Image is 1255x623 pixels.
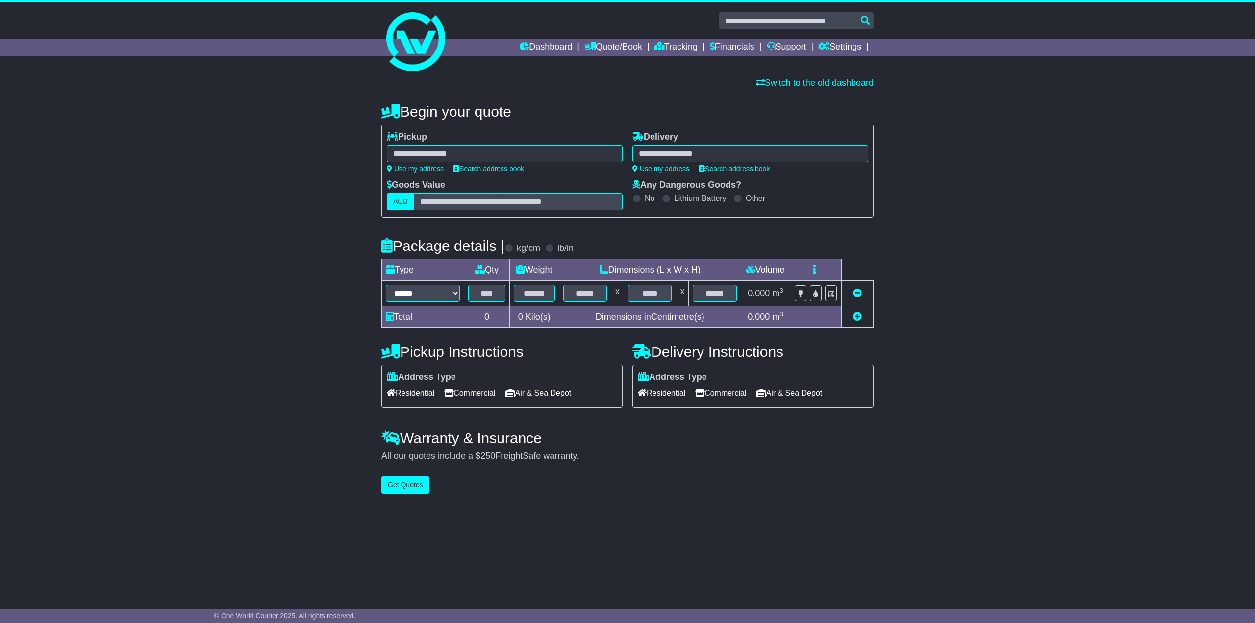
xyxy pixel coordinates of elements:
[520,39,572,56] a: Dashboard
[387,385,434,400] span: Residential
[387,180,445,191] label: Goods Value
[387,193,414,210] label: AUD
[756,385,823,400] span: Air & Sea Depot
[509,306,559,328] td: Kilo(s)
[632,132,678,143] label: Delivery
[772,288,783,298] span: m
[746,194,765,203] label: Other
[779,310,783,318] sup: 3
[381,476,429,494] button: Get Quotes
[756,78,874,88] a: Switch to the old dashboard
[557,243,574,254] label: lb/in
[638,385,685,400] span: Residential
[387,132,427,143] label: Pickup
[464,259,510,281] td: Qty
[695,385,746,400] span: Commercial
[676,281,689,306] td: x
[674,194,727,203] label: Lithium Battery
[748,312,770,322] span: 0.000
[772,312,783,322] span: m
[710,39,754,56] a: Financials
[699,165,770,173] a: Search address book
[559,259,741,281] td: Dimensions (L x W x H)
[584,39,642,56] a: Quote/Book
[632,344,874,360] h4: Delivery Instructions
[767,39,806,56] a: Support
[638,372,707,383] label: Address Type
[741,259,790,281] td: Volume
[611,281,624,306] td: x
[387,372,456,383] label: Address Type
[381,430,874,446] h4: Warranty & Insurance
[632,180,741,191] label: Any Dangerous Goods?
[444,385,495,400] span: Commercial
[382,259,464,281] td: Type
[214,612,356,620] span: © One World Courier 2025. All rights reserved.
[509,259,559,281] td: Weight
[853,312,862,322] a: Add new item
[387,165,444,173] a: Use my address
[645,194,654,203] label: No
[381,238,504,254] h4: Package details |
[518,312,523,322] span: 0
[632,165,689,173] a: Use my address
[654,39,698,56] a: Tracking
[381,451,874,462] div: All our quotes include a $ FreightSafe warranty.
[505,385,572,400] span: Air & Sea Depot
[464,306,510,328] td: 0
[381,103,874,120] h4: Begin your quote
[382,306,464,328] td: Total
[480,451,495,461] span: 250
[748,288,770,298] span: 0.000
[559,306,741,328] td: Dimensions in Centimetre(s)
[818,39,861,56] a: Settings
[381,344,623,360] h4: Pickup Instructions
[853,288,862,298] a: Remove this item
[517,243,540,254] label: kg/cm
[453,165,524,173] a: Search address book
[779,287,783,294] sup: 3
